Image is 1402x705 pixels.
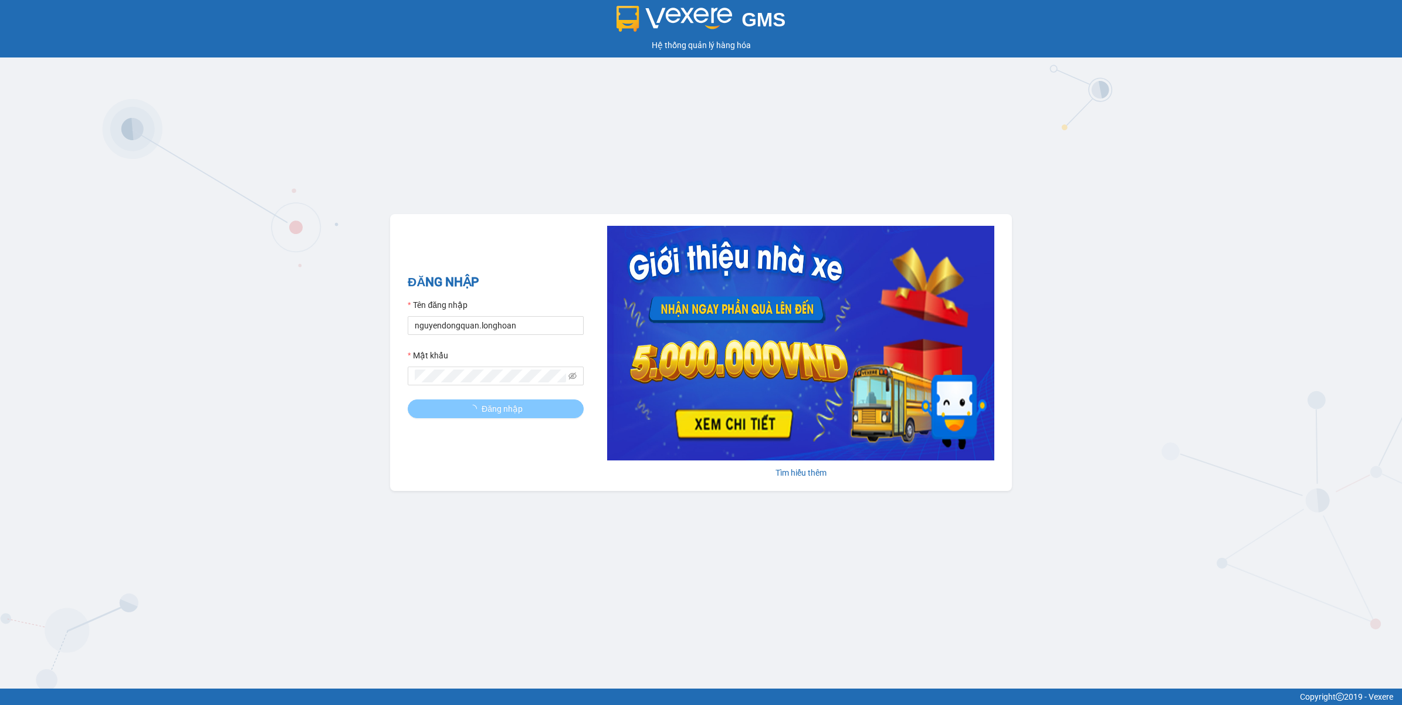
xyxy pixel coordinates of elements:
[607,226,994,460] img: banner-0
[408,273,584,292] h2: ĐĂNG NHẬP
[408,399,584,418] button: Đăng nhập
[617,18,786,27] a: GMS
[617,6,733,32] img: logo 2
[408,299,468,311] label: Tên đăng nhập
[3,39,1399,52] div: Hệ thống quản lý hàng hóa
[607,466,994,479] div: Tìm hiểu thêm
[415,370,566,382] input: Mật khẩu
[741,9,785,30] span: GMS
[1336,693,1344,701] span: copyright
[469,405,482,413] span: loading
[9,690,1393,703] div: Copyright 2019 - Vexere
[408,349,448,362] label: Mật khẩu
[482,402,523,415] span: Đăng nhập
[408,316,584,335] input: Tên đăng nhập
[568,372,577,380] span: eye-invisible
